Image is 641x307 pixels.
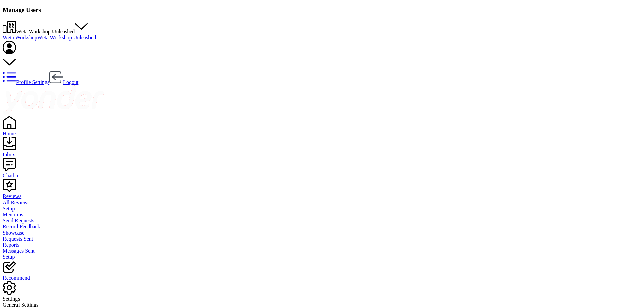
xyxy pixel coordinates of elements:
[3,85,104,115] img: yonder-white-logo.png
[3,79,49,85] a: Profile Settings
[3,35,37,40] a: Wētā Workshop
[3,166,638,179] a: Chatbot
[3,206,638,212] a: Setup
[3,193,638,199] div: Reviews
[3,152,638,158] div: Inbox
[3,173,638,179] div: Chatbot
[3,269,638,281] a: Recommend
[3,224,638,230] a: Record Feedback
[3,296,638,302] div: Settings
[3,218,638,224] a: Send Requests
[3,125,638,137] a: Home
[37,35,96,40] a: Wētā Workshop Unleashed
[3,146,638,158] a: Inbox
[3,131,638,137] div: Home
[3,275,638,281] div: Recommend
[3,187,638,199] a: Reviews
[3,230,638,236] a: Showcase
[3,212,638,218] a: Mentions
[3,6,638,14] h3: Manage Users
[3,254,638,260] a: Setup
[3,242,638,248] a: Reports
[3,248,638,254] a: Messages Sent
[49,79,78,85] a: Logout
[3,199,638,206] a: All Reviews
[3,236,638,242] a: Requests Sent
[16,29,75,34] span: Wētā Workshop Unleashed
